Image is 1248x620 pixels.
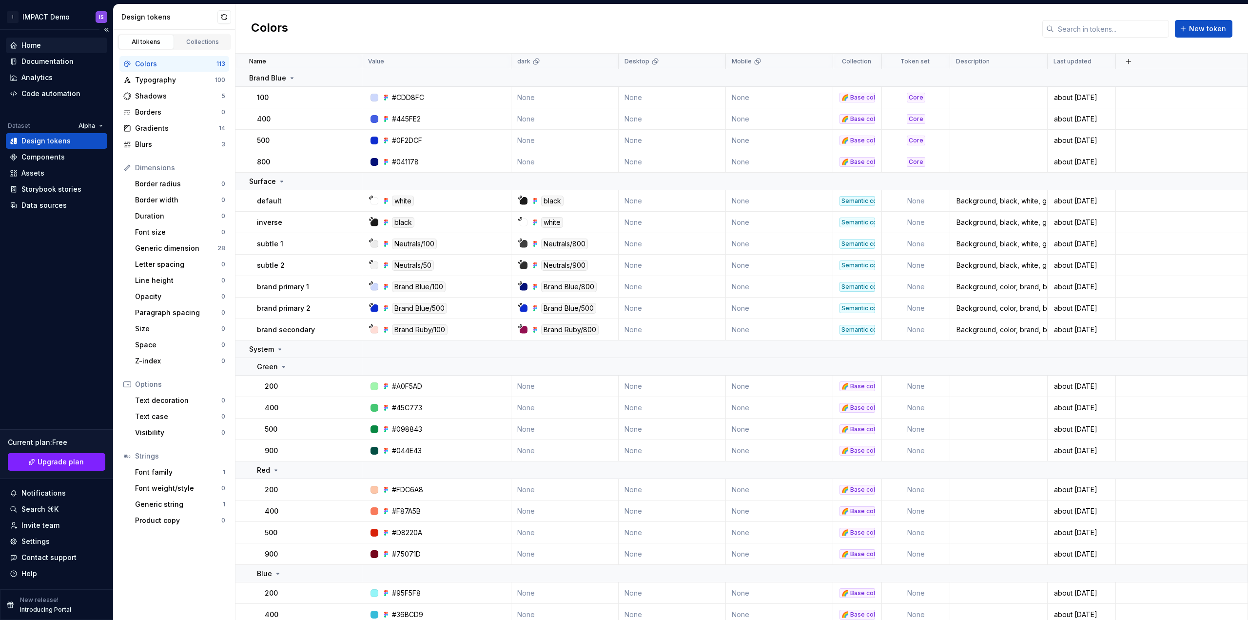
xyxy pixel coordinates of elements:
[135,516,221,525] div: Product copy
[839,506,875,516] div: 🌈 Base colors
[619,233,726,255] td: None
[135,59,216,69] div: Colors
[839,93,875,102] div: 🌈 Base colors
[131,273,229,288] a: Line height0
[392,217,414,228] div: black
[8,438,105,447] div: Current plan : Free
[221,212,225,220] div: 0
[249,344,274,354] p: System
[726,440,833,461] td: None
[882,440,950,461] td: None
[20,596,58,604] p: New release!
[392,403,422,413] div: #45C773
[392,196,414,206] div: white
[6,485,107,501] button: Notifications
[726,212,833,233] td: None
[131,513,229,528] a: Product copy0
[257,325,315,335] p: brand secondary
[135,163,225,173] div: Dimensions
[257,465,270,475] p: Red
[131,305,229,320] a: Paragraph spacing0
[99,23,113,37] button: Collapse sidebar
[726,276,833,298] td: None
[257,303,311,313] p: brand primary 2
[257,196,282,206] p: default
[6,165,107,181] a: Assets
[882,212,950,233] td: None
[1048,485,1115,495] div: about [DATE]
[619,500,726,522] td: None
[882,276,950,298] td: None
[951,239,1047,249] div: Background, black, white, grey, greytones, button, label, chip, box, container, fill
[732,58,752,65] p: Mobile
[119,88,229,104] a: Shadows5
[1048,114,1115,124] div: about [DATE]
[131,240,229,256] a: Generic dimension28
[1048,325,1115,335] div: about [DATE]
[135,123,219,133] div: Gradients
[619,212,726,233] td: None
[900,58,930,65] p: Token set
[907,114,925,124] div: Core
[726,233,833,255] td: None
[265,381,278,391] p: 200
[511,440,619,461] td: None
[221,413,225,420] div: 0
[21,136,71,146] div: Design tokens
[131,257,229,272] a: Letter spacing0
[511,522,619,543] td: None
[726,108,833,130] td: None
[6,149,107,165] a: Components
[951,260,1047,270] div: Background, black, white, grey, greytones, button, label, chip, box, container, fill
[21,184,81,194] div: Storybook stories
[541,281,597,292] div: Brand Blue/800
[21,553,77,562] div: Contact support
[135,260,221,269] div: Letter spacing
[619,479,726,500] td: None
[249,58,266,65] p: Name
[541,239,588,249] div: Neutrals/800
[119,104,229,120] a: Borders0
[839,239,875,249] div: Semantic colors
[131,497,229,512] a: Generic string1
[907,157,925,167] div: Core
[619,190,726,212] td: None
[726,255,833,276] td: None
[1054,20,1169,38] input: Search in tokens...
[951,325,1047,335] div: Background, color, brand, button, label, chip, box, container, fill
[726,319,833,340] td: None
[726,87,833,108] td: None
[619,87,726,108] td: None
[21,168,44,178] div: Assets
[511,130,619,151] td: None
[265,485,278,495] p: 200
[216,60,225,68] div: 113
[131,393,229,408] a: Text decoration0
[135,179,221,189] div: Border radius
[215,76,225,84] div: 100
[135,380,225,389] div: Options
[839,114,875,124] div: 🌈 Base colors
[392,324,448,335] div: Brand Ruby/100
[6,38,107,53] a: Home
[839,282,875,292] div: Semantic colors
[619,419,726,440] td: None
[21,200,67,210] div: Data sources
[839,325,875,335] div: Semantic colors
[1048,303,1115,313] div: about [DATE]
[726,130,833,151] td: None
[882,298,950,319] td: None
[221,341,225,349] div: 0
[21,57,74,66] div: Documentation
[882,233,950,255] td: None
[265,528,277,538] p: 500
[392,549,421,559] div: #75071D
[726,543,833,565] td: None
[619,298,726,319] td: None
[20,606,71,614] p: Introducing Portal
[221,484,225,492] div: 0
[1048,506,1115,516] div: about [DATE]
[131,289,229,304] a: Opacity0
[619,543,726,565] td: None
[624,58,649,65] p: Desktop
